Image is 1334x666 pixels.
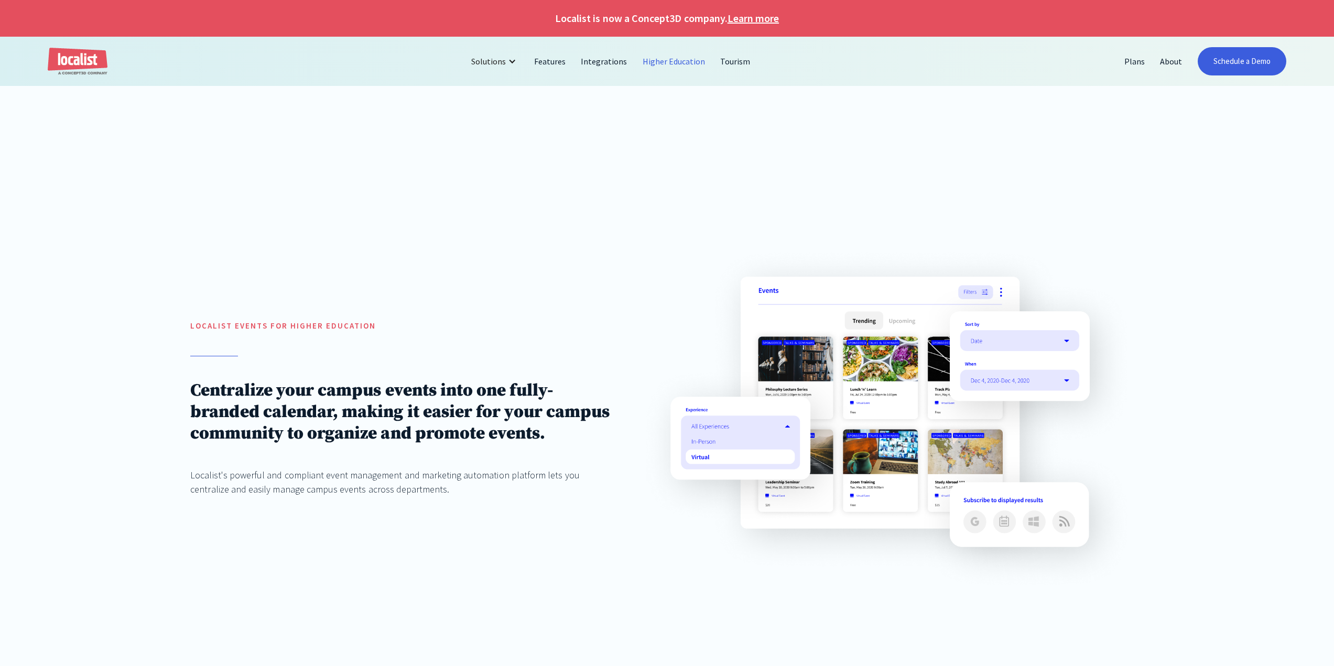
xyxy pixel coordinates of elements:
[471,55,506,68] div: Solutions
[527,49,573,74] a: Features
[635,49,713,74] a: Higher Education
[728,10,779,26] a: Learn more
[713,49,758,74] a: Tourism
[190,468,619,496] div: Localist's powerful and compliant event management and marketing automation platform lets you cen...
[48,48,107,75] a: home
[1198,47,1286,75] a: Schedule a Demo
[573,49,635,74] a: Integrations
[190,380,619,444] h1: Centralize your campus events into one fully-branded calendar, making it easier for your campus c...
[190,320,619,332] h5: localist Events for Higher education
[1153,49,1190,74] a: About
[1117,49,1153,74] a: Plans
[463,49,527,74] div: Solutions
